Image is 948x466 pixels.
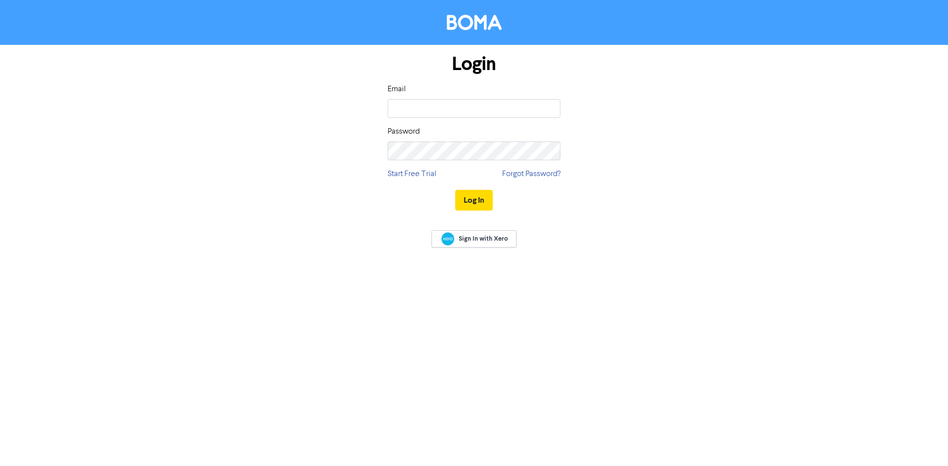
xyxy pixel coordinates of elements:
[459,234,508,243] span: Sign In with Xero
[388,168,436,180] a: Start Free Trial
[388,83,406,95] label: Email
[441,232,454,246] img: Xero logo
[432,230,516,248] a: Sign In with Xero
[455,190,493,211] button: Log In
[502,168,560,180] a: Forgot Password?
[447,15,502,30] img: BOMA Logo
[388,126,420,138] label: Password
[899,419,948,466] iframe: Chat Widget
[388,53,560,75] h1: Login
